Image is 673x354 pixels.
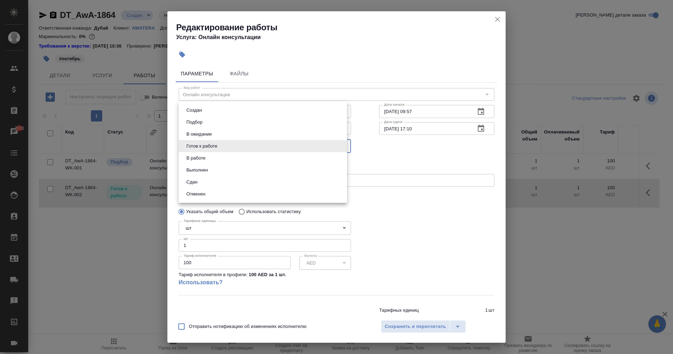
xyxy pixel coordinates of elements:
button: Выполнен [184,166,210,174]
button: Сдан [184,178,199,186]
button: Отменен [184,190,208,198]
button: В работе [184,154,208,162]
button: В ожидании [184,130,214,138]
button: Подбор [184,118,205,126]
button: Готов к работе [184,142,220,150]
button: Создан [184,106,204,114]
